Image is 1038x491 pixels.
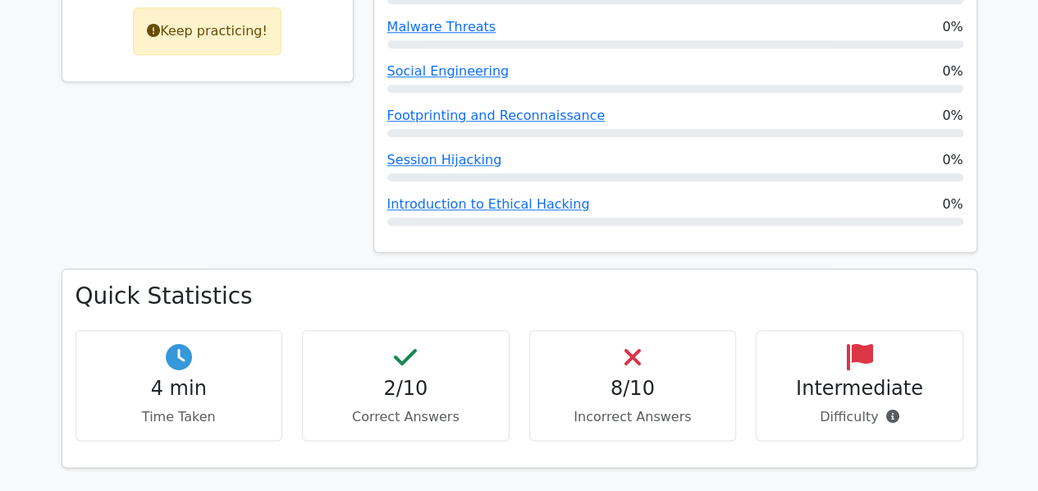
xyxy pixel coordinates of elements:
[942,62,963,81] span: 0%
[387,196,590,212] a: Introduction to Ethical Hacking
[316,407,496,427] p: Correct Answers
[75,282,963,310] h3: Quick Statistics
[316,377,496,401] h4: 2/10
[89,377,269,401] h4: 4 min
[942,150,963,170] span: 0%
[387,63,510,79] a: Social Engineering
[942,17,963,37] span: 0%
[543,407,723,427] p: Incorrect Answers
[387,152,502,167] a: Session Hijacking
[770,377,949,401] h4: Intermediate
[543,377,723,401] h4: 8/10
[89,407,269,427] p: Time Taken
[133,7,281,55] div: Keep practicing!
[942,106,963,126] span: 0%
[387,108,606,123] a: Footprinting and Reconnaissance
[770,407,949,427] p: Difficulty
[387,19,496,34] a: Malware Threats
[942,195,963,214] span: 0%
